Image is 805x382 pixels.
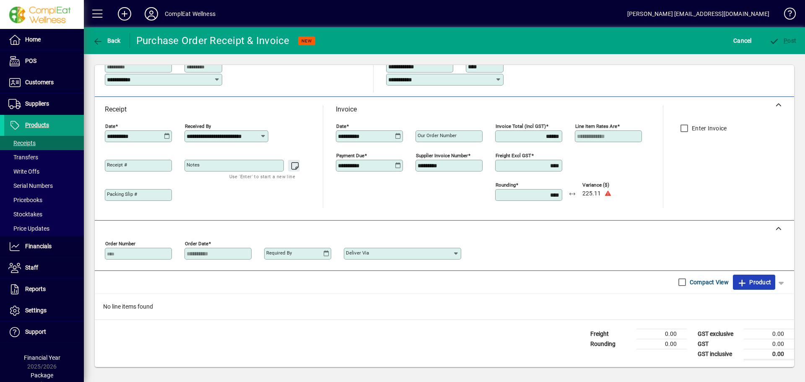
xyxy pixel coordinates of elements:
[744,339,794,349] td: 0.00
[4,236,84,257] a: Financials
[4,29,84,50] a: Home
[111,6,138,21] button: Add
[769,37,797,44] span: ost
[25,100,49,107] span: Suppliers
[8,211,42,218] span: Stocktakes
[95,294,794,320] div: No line items found
[693,349,744,359] td: GST inclusive
[91,33,123,48] button: Back
[301,38,312,44] span: NEW
[4,136,84,150] a: Receipts
[8,168,39,175] span: Write Offs
[25,307,47,314] span: Settings
[4,300,84,321] a: Settings
[105,123,115,129] mat-label: Date
[693,339,744,349] td: GST
[496,153,531,159] mat-label: Freight excl GST
[4,322,84,343] a: Support
[690,124,727,133] label: Enter Invoice
[185,241,208,247] mat-label: Order date
[4,193,84,207] a: Pricebooks
[731,33,754,48] button: Cancel
[138,6,165,21] button: Profile
[8,225,49,232] span: Price Updates
[693,329,744,339] td: GST exclusive
[25,79,54,86] span: Customers
[627,7,769,21] div: [PERSON_NAME] [EMAIL_ADDRESS][DOMAIN_NAME]
[744,349,794,359] td: 0.00
[266,250,292,256] mat-label: Required by
[187,162,200,168] mat-label: Notes
[336,153,364,159] mat-label: Payment due
[586,339,636,349] td: Rounding
[688,278,729,286] label: Compact View
[25,243,52,249] span: Financials
[767,33,799,48] button: Post
[136,34,290,47] div: Purchase Order Receipt & Invoice
[733,34,752,47] span: Cancel
[25,286,46,292] span: Reports
[346,250,369,256] mat-label: Deliver via
[165,7,216,21] div: ComplEat Wellness
[582,190,601,197] span: 225.11
[586,329,636,339] td: Freight
[185,123,211,129] mat-label: Received by
[107,162,127,168] mat-label: Receipt #
[582,182,633,188] span: Variance ($)
[4,72,84,93] a: Customers
[105,241,135,247] mat-label: Order number
[4,221,84,236] a: Price Updates
[575,123,617,129] mat-label: Line item rates are
[25,122,49,128] span: Products
[25,264,38,271] span: Staff
[744,329,794,339] td: 0.00
[93,37,121,44] span: Back
[8,140,36,146] span: Receipts
[31,372,53,379] span: Package
[496,123,546,129] mat-label: Invoice Total (incl GST)
[4,179,84,193] a: Serial Numbers
[636,339,687,349] td: 0.00
[4,279,84,300] a: Reports
[416,153,468,159] mat-label: Supplier invoice number
[84,33,130,48] app-page-header-button: Back
[107,191,137,197] mat-label: Packing Slip #
[418,133,457,138] mat-label: Our order number
[25,57,36,64] span: POS
[25,328,46,335] span: Support
[336,123,346,129] mat-label: Date
[4,150,84,164] a: Transfers
[8,182,53,189] span: Serial Numbers
[737,275,771,289] span: Product
[4,257,84,278] a: Staff
[4,164,84,179] a: Write Offs
[4,207,84,221] a: Stocktakes
[8,197,42,203] span: Pricebooks
[229,172,295,181] mat-hint: Use 'Enter' to start a new line
[24,354,60,361] span: Financial Year
[496,182,516,188] mat-label: Rounding
[778,2,795,29] a: Knowledge Base
[25,36,41,43] span: Home
[784,37,787,44] span: P
[636,329,687,339] td: 0.00
[4,51,84,72] a: POS
[4,94,84,114] a: Suppliers
[733,275,775,290] button: Product
[8,154,38,161] span: Transfers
